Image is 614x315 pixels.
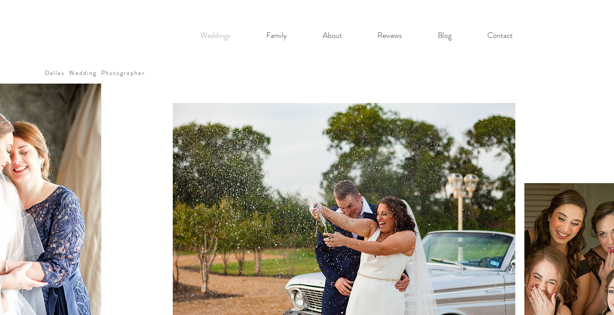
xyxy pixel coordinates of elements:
a: Reviews [360,27,420,44]
a: About [305,27,360,44]
a: Family [249,27,305,44]
p: About [318,27,346,44]
a: Contact [470,27,531,44]
a: Dallas Wedding Photographer [45,69,145,77]
p: Blog [433,27,456,44]
nav: Site [183,27,531,44]
p: Contact [483,27,517,44]
a: Blog [420,27,470,44]
p: Reviews [373,27,406,44]
p: Family [262,27,291,44]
